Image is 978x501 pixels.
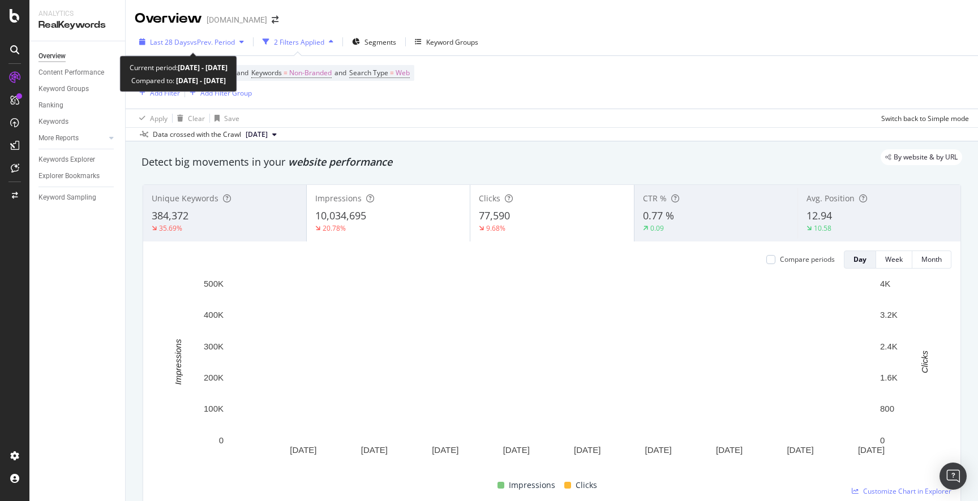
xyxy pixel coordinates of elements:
[38,154,95,166] div: Keywords Explorer
[272,16,278,24] div: arrow-right-arrow-left
[807,193,855,204] span: Avg. Position
[645,445,672,455] text: [DATE]
[323,223,346,233] div: 20.78%
[315,209,366,222] span: 10,034,695
[200,88,252,98] div: Add Filter Group
[881,114,969,123] div: Switch back to Simple mode
[207,14,267,25] div: [DOMAIN_NAME]
[38,100,63,111] div: Ranking
[152,193,218,204] span: Unique Keywords
[349,68,388,77] span: Search Type
[880,342,898,351] text: 2.4K
[574,445,600,455] text: [DATE]
[858,445,885,455] text: [DATE]
[290,445,316,455] text: [DATE]
[877,109,969,127] button: Switch back to Simple mode
[38,9,116,19] div: Analytics
[135,33,248,51] button: Last 28 DaysvsPrev. Period
[178,63,228,72] b: [DATE] - [DATE]
[787,445,813,455] text: [DATE]
[38,132,106,144] a: More Reports
[334,68,346,77] span: and
[844,250,876,269] button: Day
[716,445,743,455] text: [DATE]
[643,193,667,204] span: CTR %
[38,50,117,62] a: Overview
[780,254,835,264] div: Compare periods
[135,86,180,100] button: Add Filter
[503,445,530,455] text: [DATE]
[361,445,388,455] text: [DATE]
[246,129,268,140] span: 2025 Sep. 28th
[190,37,235,47] span: vs Prev. Period
[188,114,205,123] div: Clear
[38,116,68,128] div: Keywords
[396,65,410,81] span: Web
[426,37,478,47] div: Keyword Groups
[940,463,967,490] div: Open Intercom Messenger
[38,50,66,62] div: Overview
[38,83,89,95] div: Keyword Groups
[38,192,117,204] a: Keyword Sampling
[174,76,226,85] b: [DATE] - [DATE]
[135,9,202,28] div: Overview
[38,132,79,144] div: More Reports
[807,209,832,222] span: 12.94
[853,254,867,264] div: Day
[880,310,898,319] text: 3.2K
[479,209,510,222] span: 77,590
[241,128,281,141] button: [DATE]
[479,193,500,204] span: Clicks
[130,61,228,74] div: Current period:
[173,339,183,385] text: Impressions
[131,74,226,87] div: Compared to:
[284,68,288,77] span: =
[152,278,951,474] div: A chart.
[814,223,831,233] div: 10.58
[289,65,332,81] span: Non-Branded
[920,350,929,373] text: Clicks
[432,445,458,455] text: [DATE]
[237,68,248,77] span: and
[643,209,674,222] span: 0.77 %
[410,33,483,51] button: Keyword Groups
[912,250,951,269] button: Month
[364,37,396,47] span: Segments
[876,250,912,269] button: Week
[135,109,168,127] button: Apply
[219,435,224,445] text: 0
[38,170,100,182] div: Explorer Bookmarks
[486,223,505,233] div: 9.68%
[152,209,188,222] span: 384,372
[38,67,104,79] div: Content Performance
[38,116,117,128] a: Keywords
[315,193,362,204] span: Impressions
[185,86,252,100] button: Add Filter Group
[204,404,224,413] text: 100K
[150,114,168,123] div: Apply
[880,435,885,445] text: 0
[38,170,117,182] a: Explorer Bookmarks
[38,67,117,79] a: Content Performance
[38,154,117,166] a: Keywords Explorer
[880,404,894,413] text: 800
[251,68,282,77] span: Keywords
[150,37,190,47] span: Last 28 Days
[348,33,401,51] button: Segments
[224,114,239,123] div: Save
[173,109,205,127] button: Clear
[852,486,951,496] a: Customize Chart in Explorer
[885,254,903,264] div: Week
[881,149,962,165] div: legacy label
[150,88,180,98] div: Add Filter
[650,223,664,233] div: 0.09
[204,373,224,382] text: 200K
[204,342,224,351] text: 300K
[210,109,239,127] button: Save
[390,68,394,77] span: =
[204,310,224,319] text: 400K
[153,129,241,140] div: Data crossed with the Crawl
[274,37,324,47] div: 2 Filters Applied
[204,279,224,288] text: 500K
[921,254,942,264] div: Month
